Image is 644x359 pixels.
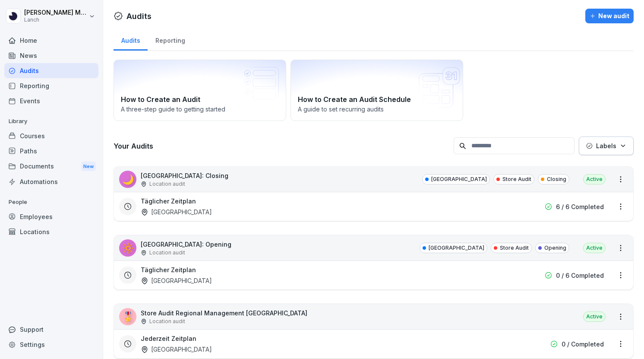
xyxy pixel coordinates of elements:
[141,207,212,216] div: [GEOGRAPHIC_DATA]
[500,244,529,252] p: Store Audit
[4,114,98,128] p: Library
[141,276,212,285] div: [GEOGRAPHIC_DATA]
[119,308,136,325] div: 🎖️
[585,9,634,23] button: New audit
[4,195,98,209] p: People
[562,340,604,349] p: 0 / Completed
[4,78,98,93] a: Reporting
[126,10,152,22] h1: Audits
[590,11,629,21] div: New audit
[24,9,87,16] p: [PERSON_NAME] Meynert
[290,60,463,121] a: How to Create an Audit ScheduleA guide to set recurring audits
[4,33,98,48] a: Home
[556,271,604,280] p: 0 / 6 Completed
[4,63,98,78] a: Audits
[141,240,231,249] p: [GEOGRAPHIC_DATA]: Opening
[583,174,606,184] div: Active
[429,244,484,252] p: [GEOGRAPHIC_DATA]
[141,171,228,180] p: [GEOGRAPHIC_DATA]: Closing
[119,171,136,188] div: 🌙
[149,318,185,325] p: Location audit
[4,48,98,63] a: News
[4,159,98,175] div: Documents
[4,209,98,224] a: Employees
[556,202,604,211] p: 6 / 6 Completed
[114,29,148,51] a: Audits
[121,94,279,105] h2: How to Create an Audit
[4,174,98,189] a: Automations
[114,60,286,121] a: How to Create an AuditA three-step guide to getting started
[4,224,98,239] a: Locations
[114,141,449,151] h3: Your Audits
[121,105,279,114] p: A three-step guide to getting started
[4,159,98,175] a: DocumentsNew
[119,239,136,257] div: 🔆
[141,308,307,318] p: Store Audit Regional Management [GEOGRAPHIC_DATA]
[583,311,606,322] div: Active
[547,175,566,183] p: Closing
[4,143,98,159] a: Paths
[4,337,98,352] a: Settings
[24,17,87,23] p: Lanch
[502,175,531,183] p: Store Audit
[544,244,566,252] p: Opening
[298,105,456,114] p: A guide to set recurring audits
[141,197,196,206] h3: Täglicher Zeitplan
[431,175,487,183] p: [GEOGRAPHIC_DATA]
[141,345,212,354] div: [GEOGRAPHIC_DATA]
[81,162,96,172] div: New
[583,243,606,253] div: Active
[4,128,98,143] a: Courses
[4,93,98,108] a: Events
[4,322,98,337] div: Support
[148,29,193,51] a: Reporting
[298,94,456,105] h2: How to Create an Audit Schedule
[141,265,196,274] h3: Täglicher Zeitplan
[596,141,616,150] p: Labels
[149,249,185,257] p: Location audit
[579,137,634,155] button: Labels
[149,180,185,188] p: Location audit
[141,334,196,343] h3: Jederzeit Zeitplan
